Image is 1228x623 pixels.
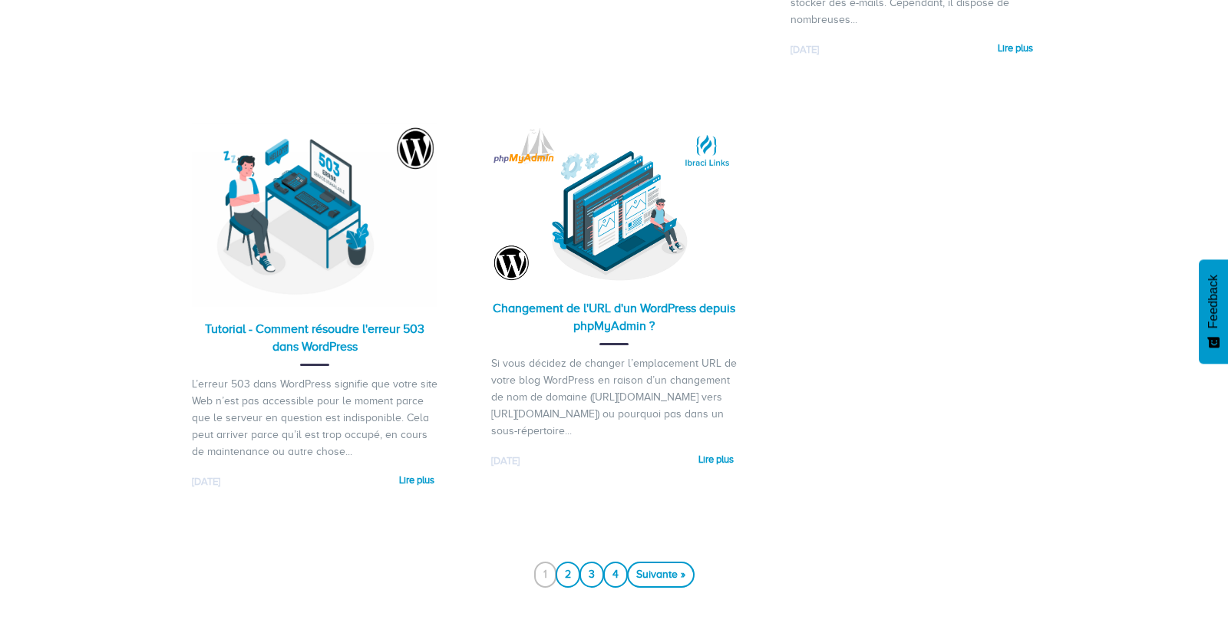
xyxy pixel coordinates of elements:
[603,562,628,588] a: 4
[192,475,315,489] div: [DATE]
[1207,275,1220,328] span: Feedback
[556,562,580,588] a: 2
[627,562,695,588] a: Suivante »
[534,562,556,588] span: 1
[1199,259,1228,364] button: Feedback - Afficher l’enquête
[205,322,424,354] a: Tutorial - Comment résoudre l'erreur 503 dans WordPress
[491,355,737,440] div: Si vous décidez de changer l’emplacement URL de votre blog WordPress en raison d’un changement de...
[493,302,735,333] a: Changement de l'URL d'un WordPress depuis phpMyAdmin ?
[998,38,1033,60] a: Lire plus
[698,449,734,471] a: Lire plus
[192,376,437,460] div: L’erreur 503 dans WordPress signifie que votre site Web n’est pas accessible pour le moment parce...
[399,470,434,492] a: Lire plus
[491,454,614,469] div: [DATE]
[791,43,913,58] div: [DATE]
[579,562,604,588] a: 3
